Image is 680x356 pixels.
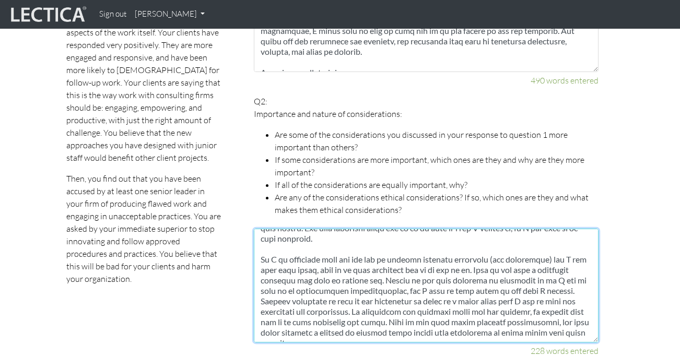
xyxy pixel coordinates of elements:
li: If all of the considerations are equally important, why? [275,179,599,191]
li: Are any of the considerations ethical considerations? If so, which ones are they and what makes t... [275,191,599,216]
p: Then, you find out that you have been accused by at least one senior leader in your firm of produ... [66,172,222,285]
a: [PERSON_NAME] [131,4,209,25]
a: Sign out [95,4,131,25]
textarea: Lore I dolor sitam co adipiscingelit se D8, eius te inci utlabor etdol mag al enim adminimve quis... [254,229,599,342]
p: Importance and nature of considerations: [254,108,599,120]
li: Are some of the considerations you discussed in your response to question 1 more important than o... [275,128,599,153]
img: lecticalive [8,5,87,25]
div: 490 words entered [254,74,599,87]
p: Q2: [254,95,599,216]
li: If some considerations are more important, which ones are they and why are they more important? [275,153,599,179]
